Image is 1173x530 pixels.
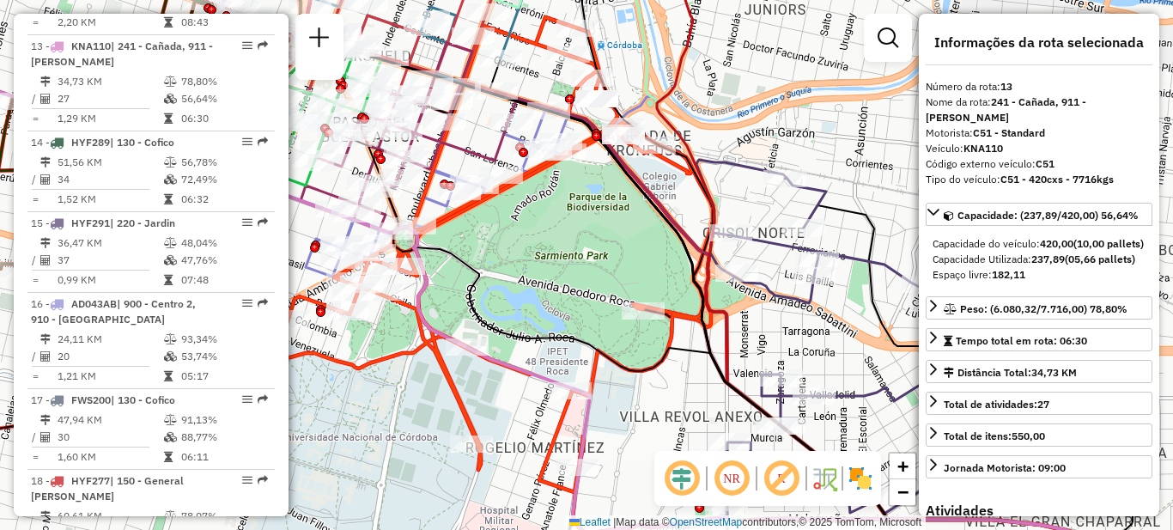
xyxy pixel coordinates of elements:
[1040,237,1073,250] strong: 420,00
[890,479,915,505] a: Zoom out
[1012,429,1045,442] strong: 550,00
[811,465,838,492] img: Fluxo de ruas
[31,297,196,326] span: | 900 - Centro 2, 910 - [GEOGRAPHIC_DATA]
[164,238,177,248] i: % de utilização do peso
[40,351,51,362] i: Total de Atividades
[926,360,1152,383] a: Distância Total:34,73 KM
[40,432,51,442] i: Total de Atividades
[57,154,163,171] td: 51,56 KM
[57,73,163,90] td: 34,73 KM
[40,76,51,87] i: Distância Total
[258,475,268,485] em: Rota exportada
[847,465,874,492] img: Exibir/Ocultar setores
[71,297,117,310] span: AD043AB
[1000,80,1012,93] strong: 13
[31,448,40,466] td: =
[258,394,268,405] em: Rota exportada
[31,40,213,68] span: | 241 - Cañada, 911 - [PERSON_NAME]
[926,229,1152,289] div: Capacidade: (237,89/420,00) 56,64%
[180,508,267,525] td: 78,07%
[57,429,163,446] td: 30
[40,157,51,168] i: Distância Total
[31,171,40,188] td: /
[180,73,267,90] td: 78,80%
[71,474,110,487] span: HYF277
[242,475,252,485] em: Opções
[31,191,40,208] td: =
[40,334,51,344] i: Distância Total
[180,368,267,385] td: 05:17
[164,255,177,265] i: % de utilização da cubagem
[302,21,337,59] a: Nova sessão e pesquisa
[57,508,163,525] td: 60,61 KM
[164,275,173,285] i: Tempo total em rota
[31,40,213,68] span: 13 -
[164,76,177,87] i: % de utilização do peso
[926,203,1152,226] a: Capacidade: (237,89/420,00) 56,64%
[164,113,173,124] i: Tempo total em rota
[890,454,915,479] a: Zoom in
[926,94,1152,125] div: Nome da rota:
[944,460,1066,476] div: Jornada Motorista: 09:00
[957,209,1139,222] span: Capacidade: (237,89/420,00) 56,64%
[1065,253,1135,265] strong: (05,66 pallets)
[180,90,267,107] td: 56,64%
[258,217,268,228] em: Rota exportada
[57,90,163,107] td: 27
[926,423,1152,447] a: Total de itens:550,00
[242,217,252,228] em: Opções
[40,238,51,248] i: Distância Total
[71,40,111,52] span: KNA110
[57,191,163,208] td: 1,52 KM
[164,415,177,425] i: % de utilização do peso
[57,348,163,365] td: 20
[180,331,267,348] td: 93,34%
[57,14,163,31] td: 2,20 KM
[180,154,267,171] td: 56,78%
[944,429,1045,444] div: Total de itens:
[31,252,40,269] td: /
[1037,398,1049,411] strong: 27
[1036,157,1054,170] strong: C51
[180,14,267,31] td: 08:43
[31,14,40,31] td: =
[31,216,175,229] span: 15 -
[71,216,110,229] span: HYF291
[164,371,173,381] i: Tempo total em rota
[164,94,177,104] i: % de utilização da cubagem
[164,194,173,204] i: Tempo total em rota
[926,95,1086,124] strong: 241 - Cañada, 911 - [PERSON_NAME]
[613,516,616,528] span: |
[164,174,177,185] i: % de utilização da cubagem
[569,516,611,528] a: Leaflet
[242,40,252,51] em: Opções
[57,448,163,466] td: 1,60 KM
[57,171,163,188] td: 34
[258,298,268,308] em: Rota exportada
[565,515,926,530] div: Map data © contributors,© 2025 TomTom, Microsoft
[110,136,174,149] span: | 130 - Cofico
[180,171,267,188] td: 72,49%
[897,455,909,477] span: +
[57,368,163,385] td: 1,21 KM
[40,174,51,185] i: Total de Atividades
[926,392,1152,415] a: Total de atividades:27
[71,136,110,149] span: HYF289
[1073,237,1144,250] strong: (10,00 pallets)
[926,296,1152,320] a: Peso: (6.080,32/7.716,00) 78,80%
[926,503,1152,519] h4: Atividades
[71,393,111,406] span: FWS200
[242,298,252,308] em: Opções
[944,365,1077,381] div: Distância Total:
[661,458,702,499] span: Ocultar deslocamento
[973,126,1045,139] strong: C51 - Standard
[180,411,267,429] td: 91,13%
[926,141,1152,156] div: Veículo:
[164,351,177,362] i: % de utilização da cubagem
[40,415,51,425] i: Distância Total
[242,394,252,405] em: Opções
[57,331,163,348] td: 24,11 KM
[57,235,163,252] td: 36,47 KM
[57,411,163,429] td: 47,94 KM
[180,448,267,466] td: 06:11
